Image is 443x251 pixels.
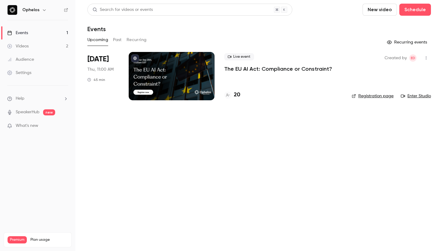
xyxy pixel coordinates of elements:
[16,95,24,102] span: Help
[384,37,431,47] button: Recurring events
[7,43,29,49] div: Videos
[113,35,122,45] button: Past
[127,35,147,45] button: Recurring
[61,123,68,129] iframe: Noticeable Trigger
[87,54,109,64] span: [DATE]
[409,54,416,62] span: Eadaoin Downey
[87,35,108,45] button: Upcoming
[224,65,332,72] a: The EU AI Act: Compliance or Constraint?
[87,66,114,72] span: Thu, 11:00 AM
[8,5,17,15] img: Ophelos
[352,93,394,99] a: Registration page
[7,95,68,102] li: help-dropdown-opener
[7,56,34,63] div: Audience
[93,7,153,13] div: Search for videos or events
[8,236,27,243] span: Premium
[385,54,407,62] span: Created by
[16,109,39,115] a: SpeakerHub
[401,93,431,99] a: Enter Studio
[43,109,55,115] span: new
[87,52,119,100] div: Sep 25 Thu, 11:00 AM (Europe/London)
[363,4,397,16] button: New video
[7,70,31,76] div: Settings
[399,4,431,16] button: Schedule
[411,54,415,62] span: ED
[30,237,68,242] span: Plan usage
[224,91,240,99] a: 20
[16,123,38,129] span: What's new
[22,7,39,13] h6: Ophelos
[87,77,105,82] div: 45 min
[7,30,28,36] div: Events
[234,91,240,99] h4: 20
[87,25,106,33] h1: Events
[224,53,254,60] span: Live event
